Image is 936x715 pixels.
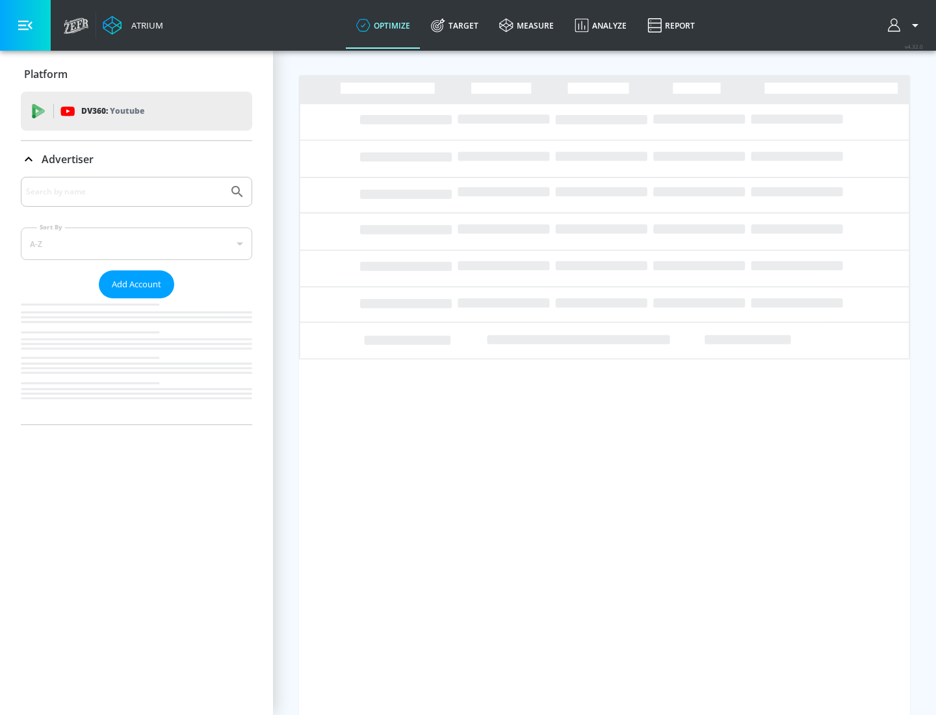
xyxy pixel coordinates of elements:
p: Advertiser [42,152,94,166]
p: DV360: [81,104,144,118]
input: Search by name [26,183,223,200]
a: Report [637,2,705,49]
button: Add Account [99,270,174,298]
a: Target [421,2,489,49]
div: Platform [21,56,252,92]
span: Add Account [112,277,161,292]
a: measure [489,2,564,49]
a: Analyze [564,2,637,49]
span: v 4.32.0 [905,43,923,50]
a: optimize [346,2,421,49]
div: Atrium [126,19,163,31]
p: Platform [24,67,68,81]
div: DV360: Youtube [21,92,252,131]
div: A-Z [21,227,252,260]
a: Atrium [103,16,163,35]
nav: list of Advertiser [21,298,252,424]
div: Advertiser [21,177,252,424]
label: Sort By [37,223,65,231]
div: Advertiser [21,141,252,177]
p: Youtube [110,104,144,118]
